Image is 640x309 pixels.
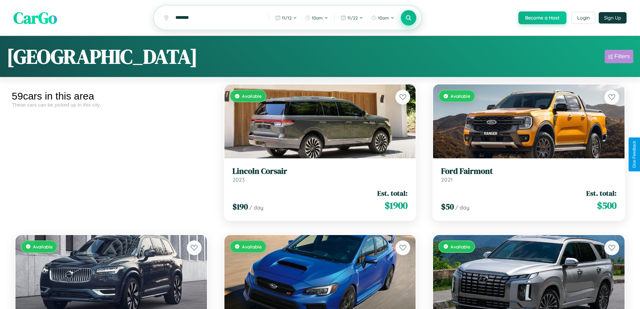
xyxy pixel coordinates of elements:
button: Filters [605,50,633,63]
span: / day [249,204,263,211]
span: CarGo [13,7,57,29]
span: Available [451,244,470,249]
span: Available [33,244,53,249]
span: 11 / 22 [347,15,358,21]
h1: [GEOGRAPHIC_DATA] [7,43,198,70]
span: $ 50 [441,201,454,212]
span: 10am [312,15,323,21]
span: Available [242,244,262,249]
button: 11/12 [272,12,300,23]
button: 11/22 [337,12,367,23]
a: Ford Fairmont2021 [441,166,616,183]
div: Filters [614,53,630,60]
span: 2023 [232,176,245,183]
span: Est. total: [586,188,616,198]
span: 10am [378,15,389,21]
button: Become a Host [518,11,566,24]
button: 10am [368,12,398,23]
span: / day [455,204,469,211]
div: These cars can be picked up in this city. [12,102,211,108]
a: Lincoln Corsair2023 [232,166,408,183]
span: $ 190 [232,201,248,212]
span: Est. total: [377,188,408,198]
button: Login [571,12,595,24]
span: 2021 [441,176,453,183]
h3: Ford Fairmont [441,166,616,176]
span: $ 500 [597,199,616,212]
div: 59 cars in this area [12,90,211,102]
div: Give Feedback [632,141,637,168]
button: Sign Up [599,12,627,24]
span: Available [451,93,470,99]
span: 11 / 12 [282,15,292,21]
button: 10am [302,12,332,23]
span: $ 1900 [385,199,408,212]
h3: Lincoln Corsair [232,166,408,176]
span: Available [242,93,262,99]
